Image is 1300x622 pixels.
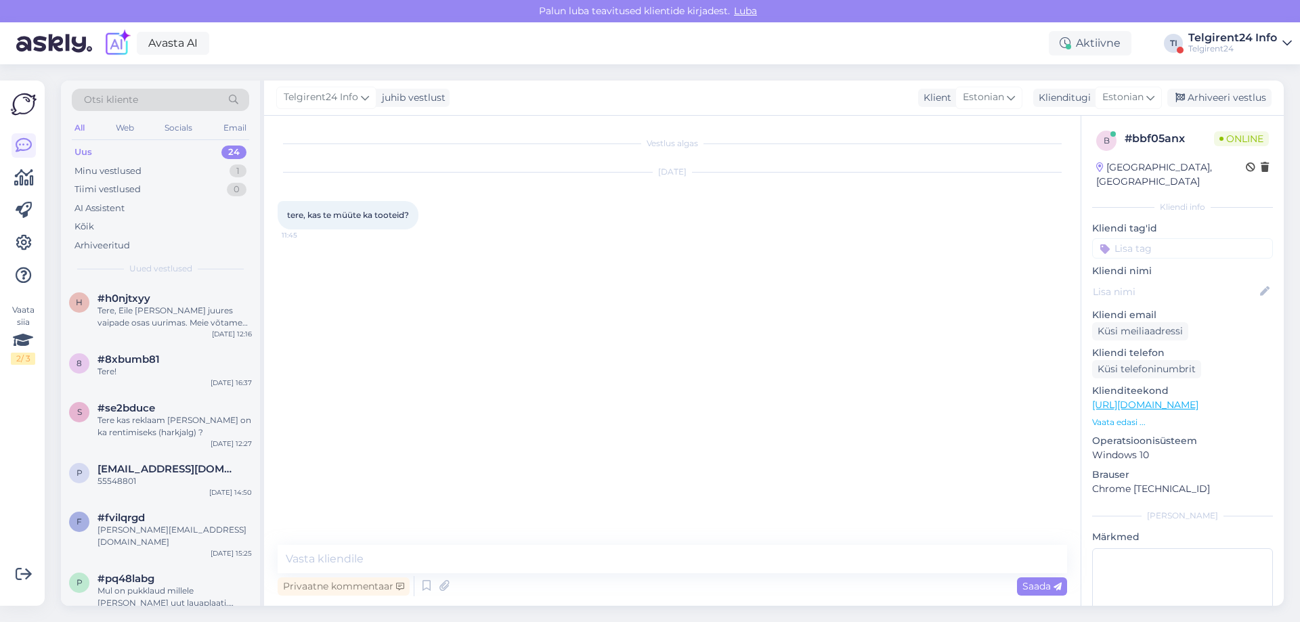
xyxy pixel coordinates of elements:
[1092,308,1273,322] p: Kliendi email
[1092,510,1273,522] div: [PERSON_NAME]
[278,137,1067,150] div: Vestlus algas
[77,468,83,478] span: p
[1049,31,1131,55] div: Aktiivne
[74,164,142,178] div: Minu vestlused
[97,305,252,329] div: Tere, Eile [PERSON_NAME] juures vaipade osas uurimas. Meie võtame terve rull valget vaipa ja puna...
[376,91,446,105] div: juhib vestlust
[1092,201,1273,213] div: Kliendi info
[97,512,145,524] span: #fvilqrgd
[1093,284,1257,299] input: Lisa nimi
[287,210,409,220] span: tere, kas te müüte ka tooteid?
[74,183,141,196] div: Tiimi vestlused
[1092,399,1198,411] a: [URL][DOMAIN_NAME]
[730,5,761,17] span: Luba
[74,239,130,252] div: Arhiveeritud
[211,548,252,558] div: [DATE] 15:25
[77,577,83,587] span: p
[1164,34,1183,53] div: TI
[278,577,410,596] div: Privaatne kommentaar
[1188,43,1277,54] div: Telgirent24
[1092,221,1273,236] p: Kliendi tag'id
[1092,360,1201,378] div: Küsi telefoninumbrit
[212,329,252,339] div: [DATE] 12:16
[963,90,1004,105] span: Estonian
[72,119,87,137] div: All
[97,414,252,439] div: Tere kas reklaam [PERSON_NAME] on ka rentimiseks (harkjalg) ?
[74,146,92,159] div: Uus
[211,378,252,388] div: [DATE] 16:37
[74,202,125,215] div: AI Assistent
[11,91,37,117] img: Askly Logo
[1092,346,1273,360] p: Kliendi telefon
[97,463,238,475] span: pisnenkoo@gmail.com
[221,146,246,159] div: 24
[1092,238,1273,259] input: Lisa tag
[1022,580,1062,592] span: Saada
[137,32,209,55] a: Avasta AI
[1033,91,1091,105] div: Klienditugi
[1092,322,1188,340] div: Küsi meiliaadressi
[1096,160,1246,189] div: [GEOGRAPHIC_DATA], [GEOGRAPHIC_DATA]
[278,166,1067,178] div: [DATE]
[221,119,249,137] div: Email
[84,93,138,107] span: Otsi kliente
[209,487,252,497] div: [DATE] 14:50
[97,365,252,378] div: Tere!
[1092,416,1273,428] p: Vaata edasi ...
[282,230,332,240] span: 11:45
[1125,131,1214,147] div: # bbf05anx
[1188,32,1277,43] div: Telgirent24 Info
[1104,135,1110,146] span: b
[97,475,252,487] div: 55548801
[1188,32,1292,54] a: Telgirent24 InfoTelgirent24
[77,516,82,527] span: f
[103,29,131,58] img: explore-ai
[1092,530,1273,544] p: Märkmed
[1102,90,1144,105] span: Estonian
[1092,482,1273,496] p: Chrome [TECHNICAL_ID]
[1167,89,1272,107] div: Arhiveeri vestlus
[1092,434,1273,448] p: Operatsioonisüsteem
[97,292,150,305] span: #h0njtxyy
[74,220,94,234] div: Kõik
[77,358,82,368] span: 8
[97,524,252,548] div: [PERSON_NAME][EMAIL_ADDRESS][DOMAIN_NAME]
[1092,264,1273,278] p: Kliendi nimi
[11,304,35,365] div: Vaata siia
[77,407,82,417] span: s
[97,585,252,609] div: Mul on pukklaud millele [PERSON_NAME] uut lauaplaati. 80cm läbimõõt. Sobiks ka kasutatud plaat.
[918,91,951,105] div: Klient
[113,119,137,137] div: Web
[1092,468,1273,482] p: Brauser
[1092,384,1273,398] p: Klienditeekond
[1214,131,1269,146] span: Online
[162,119,195,137] div: Socials
[230,164,246,178] div: 1
[97,353,160,365] span: #8xbumb81
[97,402,155,414] span: #se2bduce
[129,263,192,275] span: Uued vestlused
[76,297,83,307] span: h
[284,90,358,105] span: Telgirent24 Info
[211,439,252,449] div: [DATE] 12:27
[1092,448,1273,462] p: Windows 10
[11,353,35,365] div: 2 / 3
[97,573,154,585] span: #pq48labg
[227,183,246,196] div: 0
